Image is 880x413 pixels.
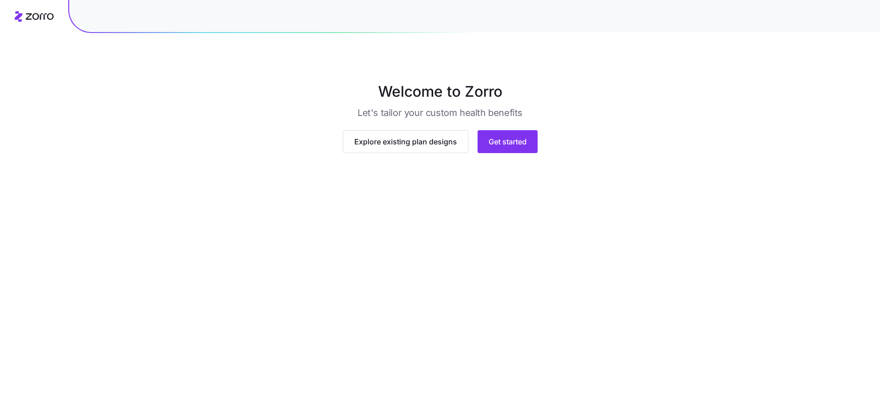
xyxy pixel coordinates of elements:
[478,130,538,153] button: Get started
[357,106,522,119] h3: Let's tailor your custom health benefits
[489,136,527,147] span: Get started
[343,130,468,153] button: Explore existing plan designs
[213,81,667,103] h1: Welcome to Zorro
[354,136,457,147] span: Explore existing plan designs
